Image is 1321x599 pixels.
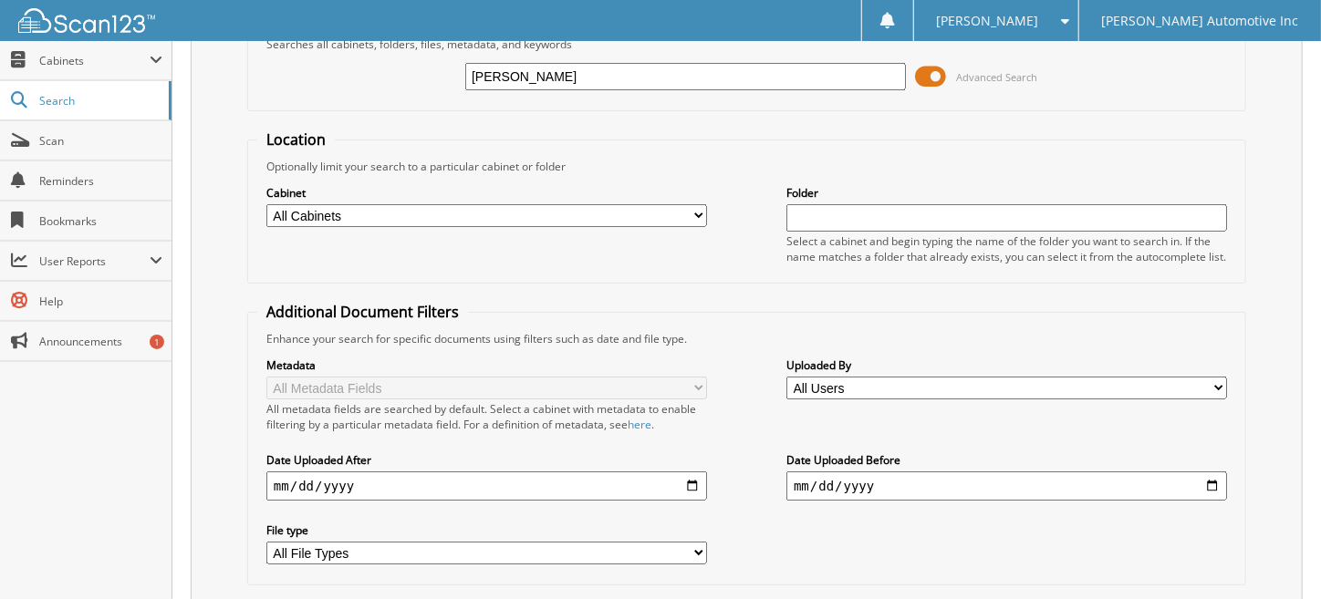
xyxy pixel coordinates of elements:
a: here [628,417,651,432]
legend: Location [257,129,335,150]
label: Date Uploaded Before [786,452,1227,468]
div: Optionally limit your search to a particular cabinet or folder [257,159,1236,174]
span: Announcements [39,334,162,349]
label: Cabinet [266,185,707,201]
legend: Additional Document Filters [257,302,468,322]
span: Advanced Search [956,70,1037,84]
span: [PERSON_NAME] [937,15,1039,26]
span: Search [39,93,160,108]
label: File type [266,522,707,538]
div: Searches all cabinets, folders, files, metadata, and keywords [257,36,1236,52]
label: Folder [786,185,1227,201]
input: start [266,471,707,501]
img: scan123-logo-white.svg [18,8,155,33]
label: Uploaded By [786,357,1227,373]
div: Enhance your search for specific documents using filters such as date and file type. [257,331,1236,346]
span: Help [39,294,162,309]
div: All metadata fields are searched by default. Select a cabinet with metadata to enable filtering b... [266,401,707,432]
div: 1 [150,335,164,349]
span: User Reports [39,253,150,269]
label: Date Uploaded After [266,452,707,468]
span: Scan [39,133,162,149]
span: Cabinets [39,53,150,68]
input: end [786,471,1227,501]
label: Metadata [266,357,707,373]
span: Bookmarks [39,213,162,229]
div: Select a cabinet and begin typing the name of the folder you want to search in. If the name match... [786,233,1227,264]
span: Reminders [39,173,162,189]
span: [PERSON_NAME] Automotive Inc [1102,15,1299,26]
